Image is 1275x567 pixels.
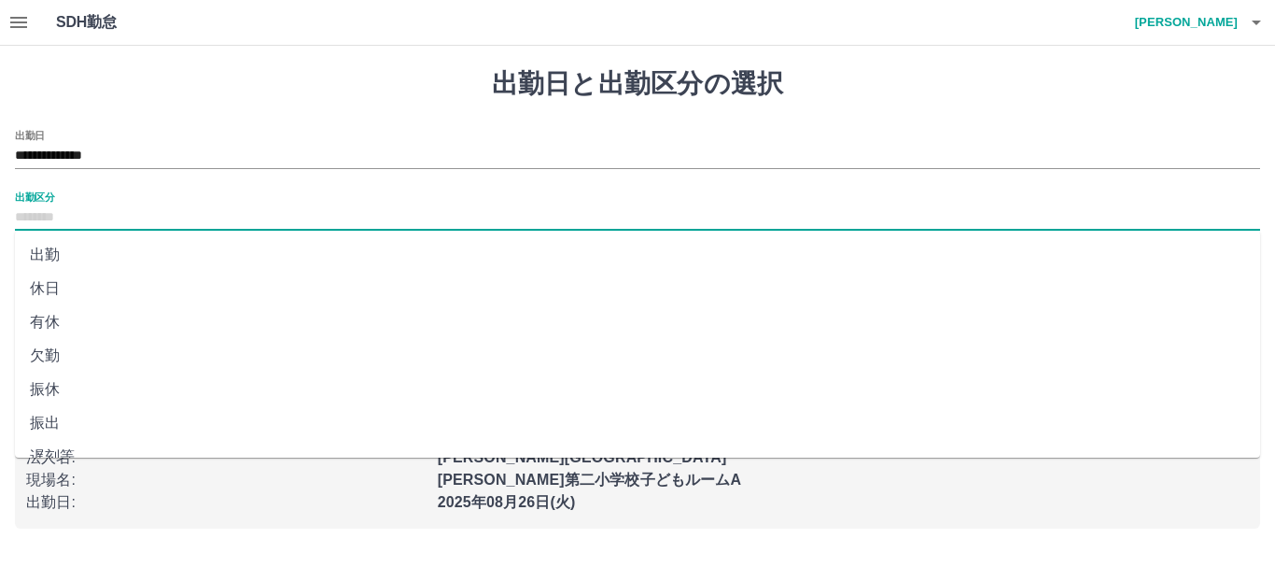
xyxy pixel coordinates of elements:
[15,373,1260,406] li: 振休
[15,339,1260,373] li: 欠勤
[26,469,427,491] p: 現場名 :
[15,305,1260,339] li: 有休
[15,190,54,204] label: 出勤区分
[15,272,1260,305] li: 休日
[15,406,1260,440] li: 振出
[15,440,1260,474] li: 遅刻等
[15,238,1260,272] li: 出勤
[438,472,742,488] b: [PERSON_NAME]第二小学校子どもルームA
[438,494,576,510] b: 2025年08月26日(火)
[26,491,427,514] p: 出勤日 :
[15,68,1260,100] h1: 出勤日と出勤区分の選択
[15,128,45,142] label: 出勤日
